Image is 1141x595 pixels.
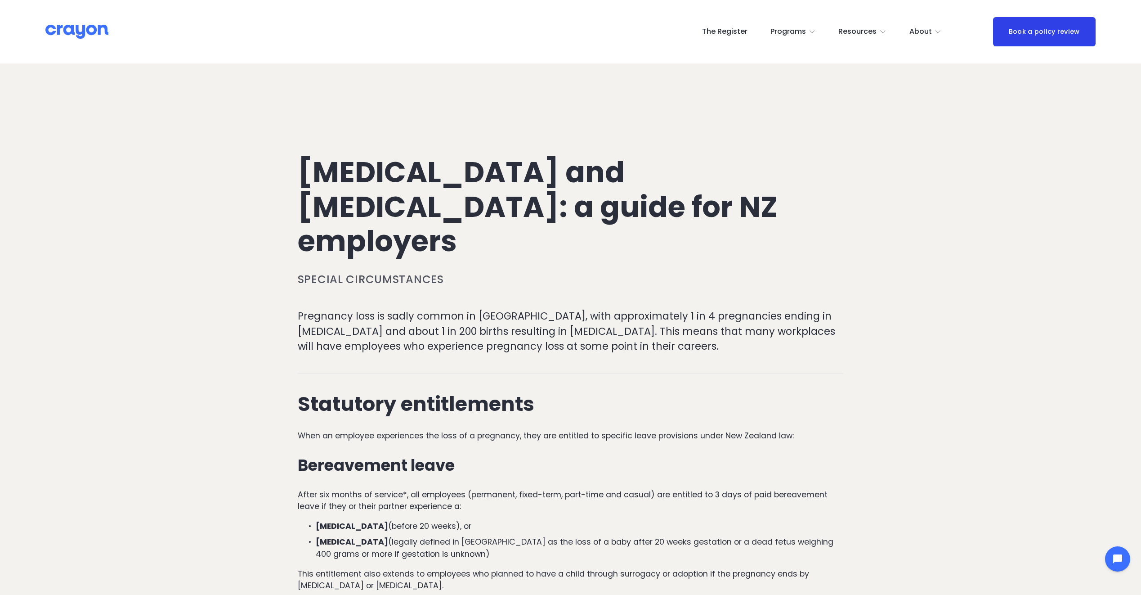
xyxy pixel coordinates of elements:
a: Book a policy review [993,17,1096,46]
strong: Bereavement leave [298,454,455,476]
span: Resources [838,25,877,38]
strong: Statutory entitlements [298,390,534,418]
strong: [MEDICAL_DATA] [316,536,388,547]
p: (before 20 weeks), or [316,520,844,532]
a: Special circumstances [298,272,444,287]
p: This entitlement also extends to employees who planned to have a child through surrogacy or adopt... [298,568,844,592]
p: After six months of service*, all employees (permanent, fixed-term, part-time and casual) are ent... [298,489,844,513]
h1: [MEDICAL_DATA] and [MEDICAL_DATA]: a guide for NZ employers [298,155,844,259]
a: The Register [702,25,747,39]
span: About [909,25,932,38]
p: (legally defined in [GEOGRAPHIC_DATA] as the loss of a baby after 20 weeks gestation or a dead fe... [316,536,844,560]
a: folder dropdown [838,25,886,39]
strong: [MEDICAL_DATA] [316,521,388,532]
p: Pregnancy loss is sadly common in [GEOGRAPHIC_DATA], with approximately 1 in 4 pregnancies ending... [298,309,844,354]
img: Crayon [45,24,108,40]
a: folder dropdown [770,25,816,39]
span: Programs [770,25,806,38]
p: When an employee experiences the loss of a pregnancy, they are entitled to specific leave provisi... [298,430,844,442]
a: folder dropdown [909,25,942,39]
